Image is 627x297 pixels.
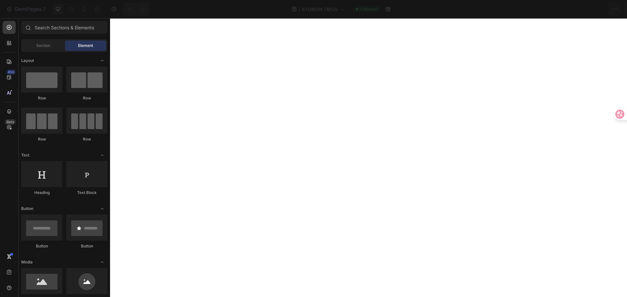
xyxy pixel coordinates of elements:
button: Publish [584,3,611,16]
div: Publish [589,6,605,13]
span: Media [21,259,33,265]
p: 7 [43,5,46,13]
span: / [299,6,300,13]
span: Text [21,152,29,158]
div: Heading [21,190,62,196]
div: Row [66,136,107,142]
button: 7 [3,3,49,16]
div: Row [21,95,62,101]
span: Section [36,43,50,49]
span: Toggle open [97,257,107,267]
div: Beta [5,119,16,125]
iframe: Design area [110,18,627,297]
div: Row [66,95,107,101]
span: Toggle open [97,203,107,214]
span: Published [360,6,378,12]
input: Search Sections & Elements [21,21,107,34]
span: Layout [21,58,34,64]
div: Row [21,136,62,142]
span: Toggle open [97,55,107,66]
div: Text Block [66,190,107,196]
span: Element [78,43,93,49]
div: 450 [6,69,16,75]
div: Button [21,243,62,249]
button: Save [559,3,581,16]
span: STORION TB125 [302,6,337,13]
span: Toggle open [97,150,107,160]
span: Save [565,7,576,12]
span: Button [21,206,33,212]
div: Undo/Redo [123,3,150,16]
div: Button [66,243,107,249]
